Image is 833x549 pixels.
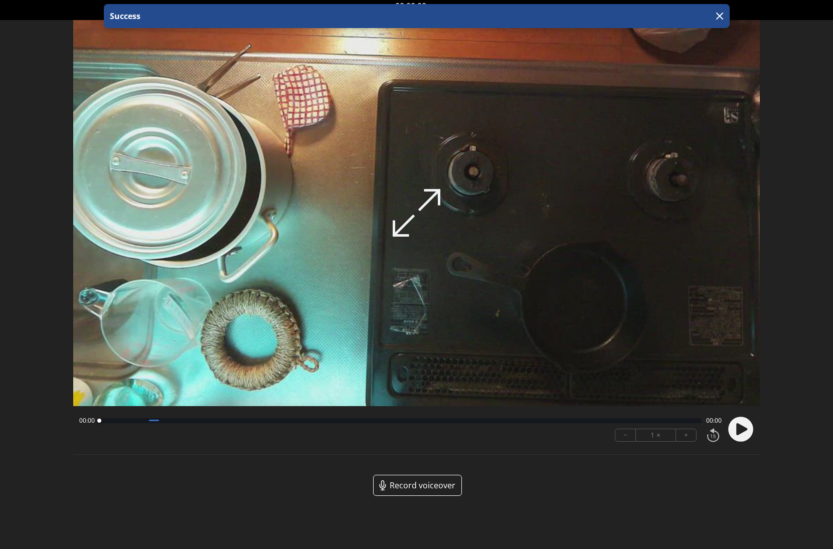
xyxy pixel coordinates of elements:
[676,429,696,441] button: +
[395,1,426,12] a: 00:00:00
[79,417,95,425] span: 00:00
[706,417,722,425] span: 00:00
[636,429,676,441] div: 1 ×
[390,479,455,491] span: Record voiceover
[615,429,636,441] button: −
[373,475,462,496] a: Record voiceover
[108,10,140,22] p: Success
